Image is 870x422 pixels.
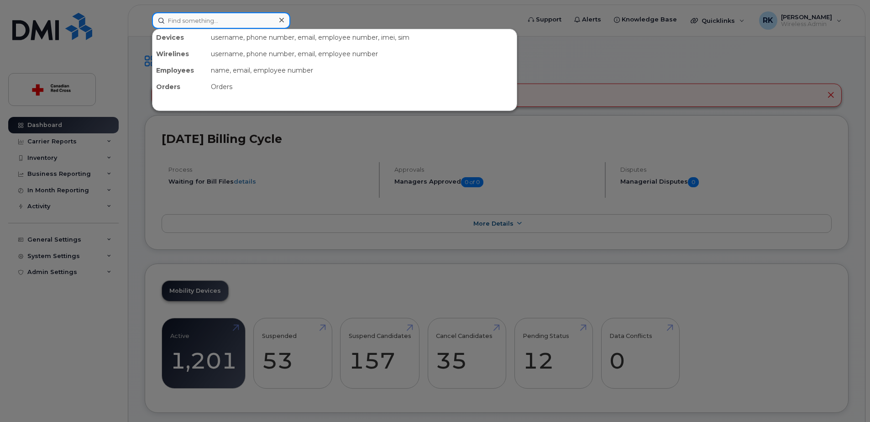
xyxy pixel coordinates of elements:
[207,79,517,95] div: Orders
[152,62,207,79] div: Employees
[152,46,207,62] div: Wirelines
[152,29,207,46] div: Devices
[152,79,207,95] div: Orders
[207,29,517,46] div: username, phone number, email, employee number, imei, sim
[207,62,517,79] div: name, email, employee number
[207,46,517,62] div: username, phone number, email, employee number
